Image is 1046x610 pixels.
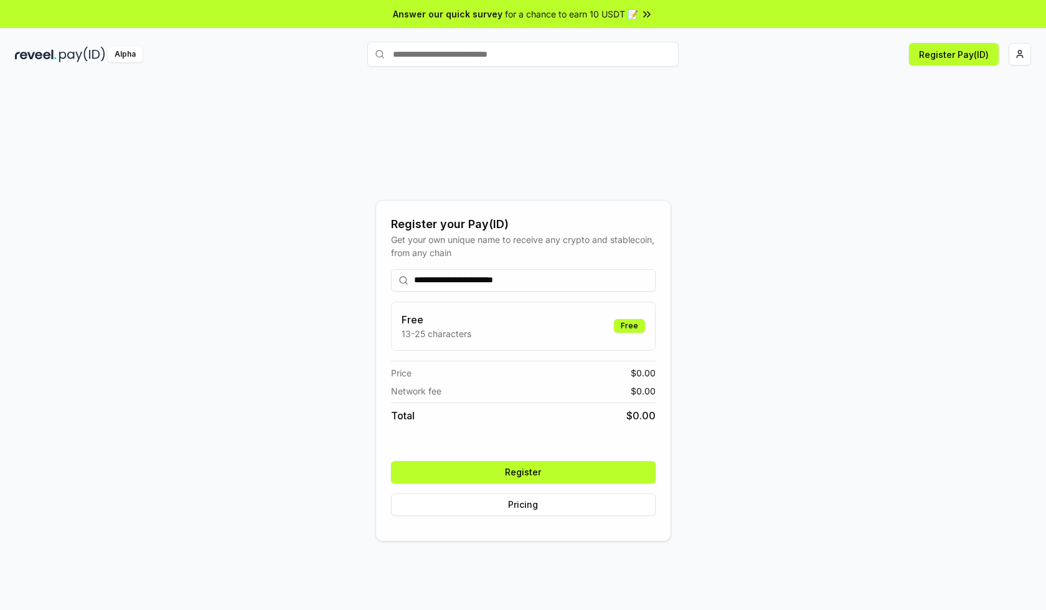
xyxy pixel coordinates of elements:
span: $ 0.00 [631,366,656,379]
div: Alpha [108,47,143,62]
h3: Free [402,312,471,327]
button: Register Pay(ID) [909,43,999,65]
span: Answer our quick survey [393,7,502,21]
img: reveel_dark [15,47,57,62]
div: Get your own unique name to receive any crypto and stablecoin, from any chain [391,233,656,259]
button: Register [391,461,656,484]
span: for a chance to earn 10 USDT 📝 [505,7,638,21]
span: Price [391,366,412,379]
span: Total [391,408,415,423]
button: Pricing [391,493,656,516]
p: 13-25 characters [402,327,471,340]
div: Register your Pay(ID) [391,216,656,233]
span: $ 0.00 [631,384,656,398]
div: Free [614,319,645,333]
span: $ 0.00 [626,408,656,423]
span: Network fee [391,384,441,398]
img: pay_id [59,47,105,62]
